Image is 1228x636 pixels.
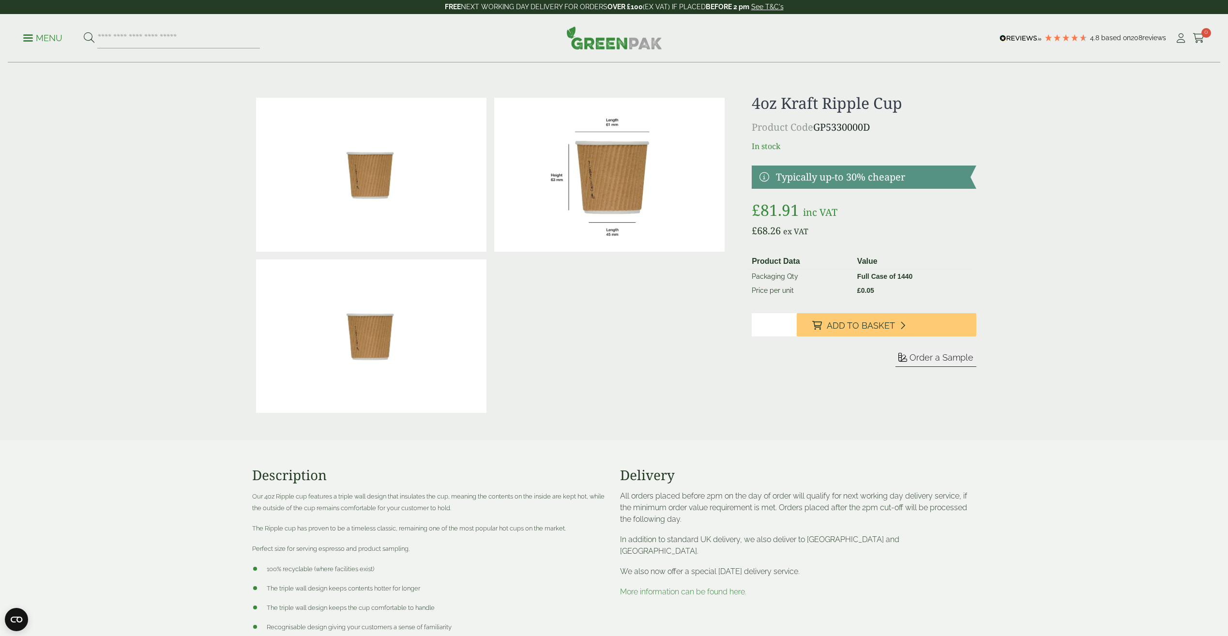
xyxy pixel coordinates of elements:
[620,490,976,525] p: All orders placed before 2pm on the day of order will qualify for next working day delivery servi...
[607,3,643,11] strong: OVER £100
[752,224,781,237] bdi: 68.26
[1101,34,1131,42] span: Based on
[445,3,461,11] strong: FREE
[752,224,757,237] span: £
[748,254,853,270] th: Product Data
[620,467,976,484] h3: Delivery
[494,98,725,252] img: RippleCup_4oz
[620,534,976,557] p: In addition to standard UK delivery, we also deliver to [GEOGRAPHIC_DATA] and [GEOGRAPHIC_DATA].
[853,254,972,270] th: Value
[1193,33,1205,43] i: Cart
[752,120,976,135] p: GP5330000D
[5,608,28,631] button: Open CMP widget
[267,585,420,592] span: The triple wall design keeps contents hotter for longer
[748,284,853,298] td: Price per unit
[752,199,760,220] span: £
[783,226,808,237] span: ex VAT
[751,3,784,11] a: See T&C's
[803,206,837,219] span: inc VAT
[23,32,62,44] p: Menu
[267,604,435,611] span: The triple wall design keeps the cup comfortable to handle
[1090,34,1101,42] span: 4.8
[267,623,452,631] span: Recognisable design giving your customers a sense of familiarity
[256,98,486,252] img: 4oz Kraft Ripple Cup 0
[1193,31,1205,45] a: 0
[1000,35,1042,42] img: REVIEWS.io
[620,587,746,596] a: More information can be found here.
[252,467,608,484] h3: Description
[1142,34,1166,42] span: reviews
[1175,33,1187,43] i: My Account
[23,32,62,42] a: Menu
[752,121,813,134] span: Product Code
[252,493,605,512] span: Our 4oz Ripple cup features a triple wall design that insulates the cup, meaning the contents on ...
[827,320,895,331] span: Add to Basket
[895,352,976,367] button: Order a Sample
[252,545,409,552] span: Perfect size for serving espresso and product sampling.
[566,26,662,49] img: GreenPak Supplies
[797,313,976,336] button: Add to Basket
[857,287,874,294] bdi: 0.05
[748,270,853,284] td: Packaging Qty
[1044,33,1088,42] div: 4.79 Stars
[752,94,976,112] h1: 4oz Kraft Ripple Cup
[706,3,749,11] strong: BEFORE 2 pm
[857,287,861,294] span: £
[1131,34,1142,42] span: 208
[620,566,976,577] p: We also now offer a special [DATE] delivery service.
[752,140,976,152] p: In stock
[256,259,486,413] img: 4oz Kraft Ripple Cup Full Case Of 0
[1201,28,1211,38] span: 0
[752,199,799,220] bdi: 81.91
[910,352,973,363] span: Order a Sample
[267,565,374,573] span: 100% recyclable (where facilities exist)
[857,273,912,280] strong: Full Case of 1440
[252,525,566,532] span: The Ripple cup has proven to be a timeless classic, remaining one of the most popular hot cups on...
